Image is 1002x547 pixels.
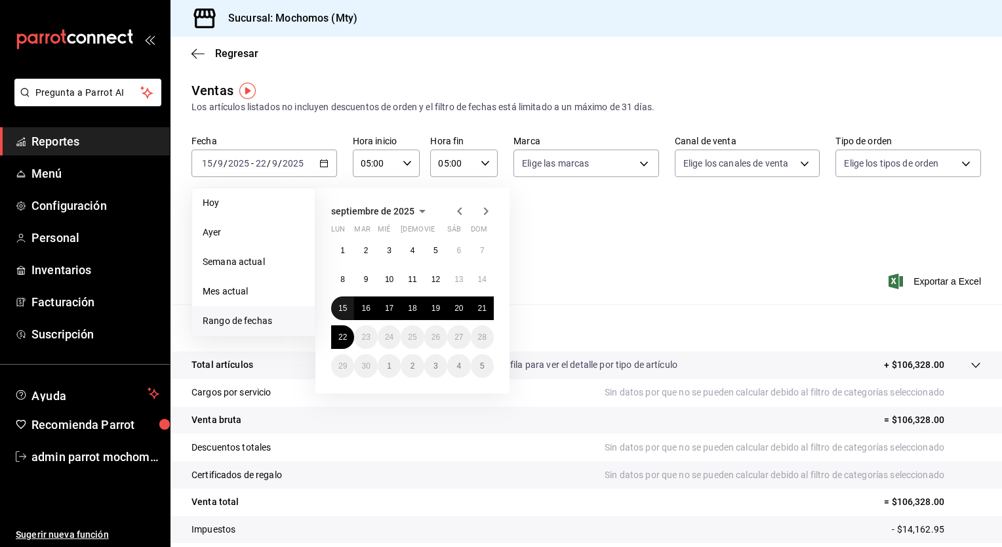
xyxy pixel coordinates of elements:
abbr: 13 de septiembre de 2025 [454,275,463,284]
button: 30 de septiembre de 2025 [354,354,377,378]
button: 13 de septiembre de 2025 [447,268,470,291]
span: Reportes [31,132,159,150]
span: Configuración [31,197,159,214]
button: 22 de septiembre de 2025 [331,325,354,349]
button: 20 de septiembre de 2025 [447,296,470,320]
button: 14 de septiembre de 2025 [471,268,494,291]
span: Facturación [31,293,159,311]
div: Los artículos listados no incluyen descuentos de orden y el filtro de fechas está limitado a un m... [191,100,981,114]
p: Total artículos [191,358,253,372]
span: Mes actual [203,285,304,298]
label: Marca [513,136,659,146]
span: / [278,158,282,169]
button: 19 de septiembre de 2025 [424,296,447,320]
button: 5 de octubre de 2025 [471,354,494,378]
abbr: viernes [424,225,435,239]
button: 23 de septiembre de 2025 [354,325,377,349]
button: 17 de septiembre de 2025 [378,296,401,320]
p: Certificados de regalo [191,468,282,482]
input: -- [271,158,278,169]
h3: Sucursal: Mochomos (Mty) [218,10,357,26]
abbr: 6 de septiembre de 2025 [456,246,461,255]
button: 1 de septiembre de 2025 [331,239,354,262]
p: Resumen [191,320,981,336]
button: septiembre de 2025 [331,203,430,219]
button: 16 de septiembre de 2025 [354,296,377,320]
span: Ayer [203,226,304,239]
span: septiembre de 2025 [331,206,414,216]
button: 27 de septiembre de 2025 [447,325,470,349]
span: Suscripción [31,325,159,343]
div: Ventas [191,81,233,100]
img: Tooltip marker [239,83,256,99]
abbr: 2 de octubre de 2025 [411,361,415,371]
p: = $106,328.00 [884,495,981,509]
abbr: domingo [471,225,487,239]
span: / [267,158,271,169]
button: Pregunta a Parrot AI [14,79,161,106]
abbr: 16 de septiembre de 2025 [361,304,370,313]
p: Sin datos por que no se pueden calcular debido al filtro de categorías seleccionado [605,386,981,399]
label: Canal de venta [675,136,820,146]
p: Venta bruta [191,413,241,427]
abbr: jueves [401,225,478,239]
abbr: 21 de septiembre de 2025 [478,304,487,313]
label: Tipo de orden [835,136,981,146]
abbr: 10 de septiembre de 2025 [385,275,393,284]
button: 26 de septiembre de 2025 [424,325,447,349]
abbr: 5 de septiembre de 2025 [433,246,438,255]
a: Pregunta a Parrot AI [9,95,161,109]
input: -- [255,158,267,169]
abbr: 3 de octubre de 2025 [433,361,438,371]
button: 25 de septiembre de 2025 [401,325,424,349]
p: = $106,328.00 [884,413,981,427]
abbr: 19 de septiembre de 2025 [431,304,440,313]
label: Hora inicio [353,136,420,146]
span: Elige las marcas [522,157,589,170]
button: 18 de septiembre de 2025 [401,296,424,320]
abbr: 12 de septiembre de 2025 [431,275,440,284]
abbr: 14 de septiembre de 2025 [478,275,487,284]
abbr: 25 de septiembre de 2025 [408,333,416,342]
span: Hoy [203,196,304,210]
button: 12 de septiembre de 2025 [424,268,447,291]
button: 1 de octubre de 2025 [378,354,401,378]
abbr: 22 de septiembre de 2025 [338,333,347,342]
input: ---- [282,158,304,169]
button: 2 de octubre de 2025 [401,354,424,378]
span: Sugerir nueva función [16,528,159,542]
abbr: 26 de septiembre de 2025 [431,333,440,342]
button: 15 de septiembre de 2025 [331,296,354,320]
button: 6 de septiembre de 2025 [447,239,470,262]
button: 10 de septiembre de 2025 [378,268,401,291]
abbr: 1 de septiembre de 2025 [340,246,345,255]
span: Recomienda Parrot [31,416,159,434]
abbr: 20 de septiembre de 2025 [454,304,463,313]
button: 9 de septiembre de 2025 [354,268,377,291]
button: 8 de septiembre de 2025 [331,268,354,291]
span: / [213,158,217,169]
abbr: 9 de septiembre de 2025 [364,275,369,284]
abbr: 1 de octubre de 2025 [387,361,391,371]
button: 11 de septiembre de 2025 [401,268,424,291]
span: Rango de fechas [203,314,304,328]
button: 4 de septiembre de 2025 [401,239,424,262]
p: Venta total [191,495,239,509]
abbr: 17 de septiembre de 2025 [385,304,393,313]
button: 4 de octubre de 2025 [447,354,470,378]
button: 29 de septiembre de 2025 [331,354,354,378]
abbr: lunes [331,225,345,239]
p: - $14,162.95 [892,523,981,537]
button: Exportar a Excel [891,273,981,289]
p: Sin datos por que no se pueden calcular debido al filtro de categorías seleccionado [605,441,981,455]
p: + $106,328.00 [884,358,944,372]
abbr: sábado [447,225,461,239]
abbr: 5 de octubre de 2025 [480,361,485,371]
button: 2 de septiembre de 2025 [354,239,377,262]
button: 5 de septiembre de 2025 [424,239,447,262]
span: Elige los tipos de orden [844,157,938,170]
span: admin parrot mochomos [31,448,159,466]
abbr: 4 de septiembre de 2025 [411,246,415,255]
